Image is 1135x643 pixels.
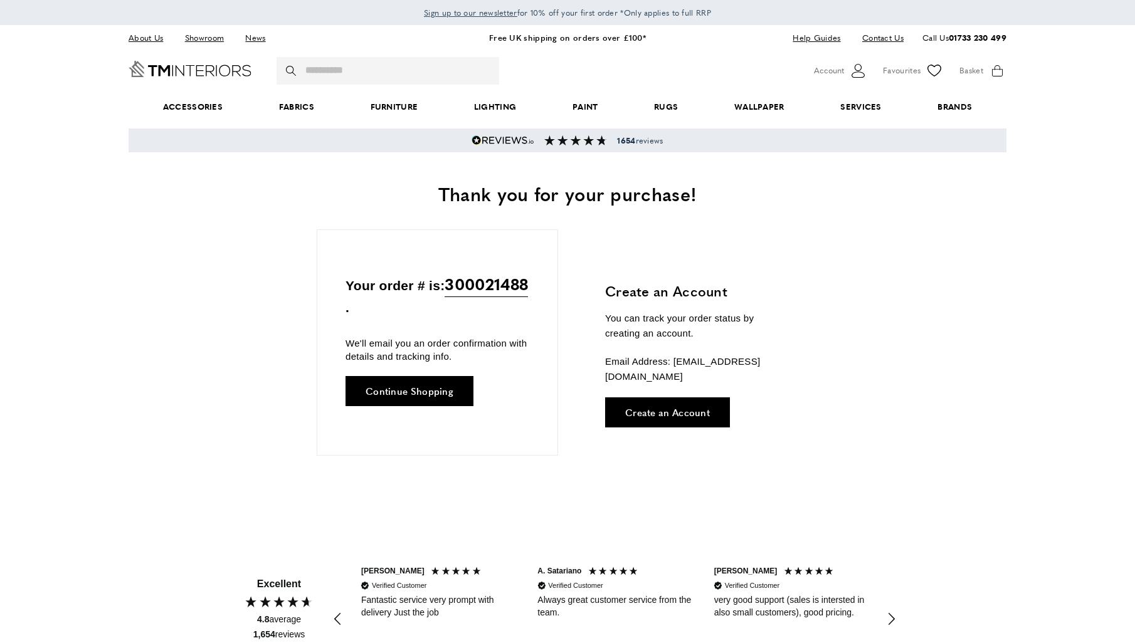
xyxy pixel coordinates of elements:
[605,397,730,427] a: Create an Account
[257,614,269,624] span: 4.8
[617,135,663,145] span: reviews
[814,64,844,77] span: Account
[244,595,314,609] div: 4.80 Stars
[251,88,342,126] a: Fabrics
[605,281,790,301] h3: Create an Account
[813,88,910,126] a: Services
[853,29,904,46] a: Contact Us
[714,594,868,619] div: very good support (sales is intersted in also small customers), good pricing.
[537,566,581,577] div: A. Satariano
[135,88,251,126] span: Accessories
[706,88,812,126] a: Wallpaper
[236,29,275,46] a: News
[253,629,305,641] div: reviews
[257,614,301,626] div: average
[129,29,172,46] a: About Us
[286,57,298,85] button: Search
[366,386,453,395] span: Continue Shopping
[548,581,603,590] div: Verified Customer
[489,31,646,43] a: Free UK shipping on orders over £100*
[361,566,425,577] div: [PERSON_NAME]
[544,135,607,145] img: Reviews section
[346,271,529,318] p: Your order # is: .
[253,629,275,639] span: 1,654
[783,566,838,579] div: 5 Stars
[625,407,710,417] span: Create an Account
[430,566,485,579] div: 5 Stars
[949,31,1006,43] a: 01733 230 499
[605,354,790,384] p: Email Address: [EMAIL_ADDRESS][DOMAIN_NAME]
[725,581,779,590] div: Verified Customer
[714,566,778,577] div: [PERSON_NAME]
[346,376,473,406] a: Continue Shopping
[129,61,251,77] a: Go to Home page
[814,61,867,80] button: Customer Account
[323,604,353,634] div: REVIEWS.io Carousel Scroll Left
[424,6,517,19] a: Sign up to our newsletter
[424,7,517,18] span: Sign up to our newsletter
[176,29,233,46] a: Showroom
[605,311,790,341] p: You can track your order status by creating an account.
[783,29,850,46] a: Help Guides
[544,88,626,126] a: Paint
[424,7,711,18] span: for 10% off your first order *Only applies to full RRP
[342,88,446,126] a: Furniture
[257,577,301,591] div: Excellent
[446,88,544,126] a: Lighting
[922,31,1006,44] p: Call Us
[617,135,635,146] strong: 1654
[883,64,921,77] span: Favourites
[472,135,534,145] img: Reviews.io 5 stars
[361,594,515,619] div: Fantastic service very prompt with delivery Just the job
[372,581,426,590] div: Verified Customer
[346,337,529,363] p: We'll email you an order confirmation with details and tracking info.
[588,566,642,579] div: 5 Stars
[537,594,691,619] div: Always great customer service from the team.
[438,180,697,207] span: Thank you for your purchase!
[883,61,944,80] a: Favourites
[910,88,1000,126] a: Brands
[445,271,528,297] span: 300021488
[626,88,706,126] a: Rugs
[876,604,906,634] div: REVIEWS.io Carousel Scroll Right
